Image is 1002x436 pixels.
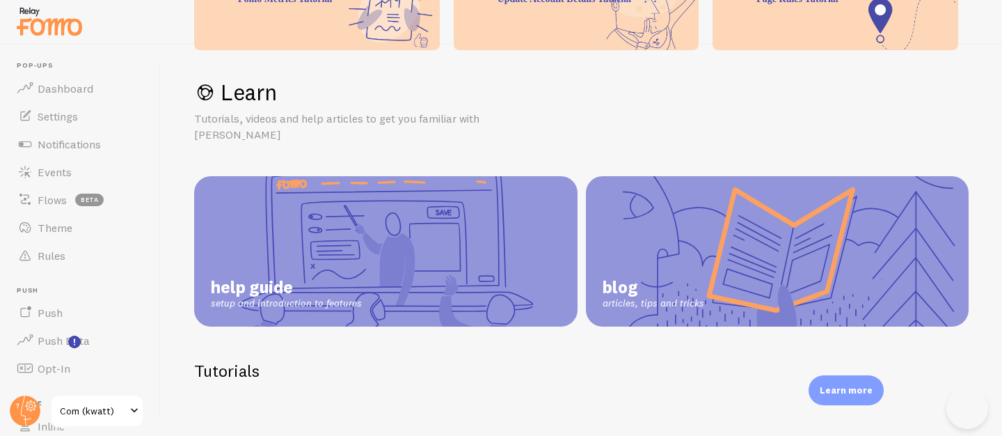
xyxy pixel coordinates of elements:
[38,137,101,151] span: Notifications
[15,3,84,39] img: fomo-relay-logo-orange.svg
[194,360,969,382] h2: Tutorials
[586,176,969,327] a: blog articles, tips and tricks
[38,221,72,235] span: Theme
[194,78,969,107] h1: Learn
[211,297,362,310] span: setup and introduction to features
[8,299,152,327] a: Push
[38,109,78,123] span: Settings
[8,242,152,270] a: Rules
[68,336,81,348] svg: <p>Watch New Feature Tutorials!</p>
[603,277,704,297] span: blog
[17,61,152,70] span: Pop-ups
[17,286,152,295] span: Push
[60,403,126,419] span: Com (kwatt)
[8,214,152,242] a: Theme
[8,355,152,382] a: Opt-In
[38,249,65,263] span: Rules
[820,384,873,397] p: Learn more
[603,297,704,310] span: articles, tips and tricks
[75,194,104,206] span: beta
[946,387,988,429] iframe: Help Scout Beacon - Open
[8,75,152,102] a: Dashboard
[38,306,63,320] span: Push
[38,81,93,95] span: Dashboard
[194,176,578,327] a: help guide setup and introduction to features
[38,361,70,375] span: Opt-In
[194,111,528,143] p: Tutorials, videos and help articles to get you familiar with [PERSON_NAME]
[38,334,90,348] span: Push Data
[38,165,72,179] span: Events
[211,277,362,297] span: help guide
[8,130,152,158] a: Notifications
[38,193,67,207] span: Flows
[8,186,152,214] a: Flows beta
[8,102,152,130] a: Settings
[38,419,65,433] span: Inline
[8,327,152,355] a: Push Data
[50,394,144,428] a: Com (kwatt)
[8,158,152,186] a: Events
[809,375,884,405] div: Learn more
